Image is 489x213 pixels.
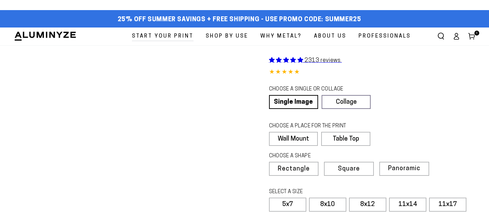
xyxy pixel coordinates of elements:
[269,123,364,130] legend: CHOOSE A PLACE FOR THE PRINT
[349,198,386,212] label: 8x12
[200,27,253,45] a: Shop By Use
[322,95,371,109] a: Collage
[269,132,318,146] label: Wall Mount
[269,95,318,109] a: Single Image
[118,16,361,24] span: 25% off Summer Savings + Free Shipping - Use Promo Code: SUMMER25
[433,29,449,44] summary: Search our site
[388,165,420,172] span: Panoramic
[269,188,390,196] legend: SELECT A SIZE
[260,32,302,41] span: Why Metal?
[269,86,364,93] legend: CHOOSE A SINGLE OR COLLAGE
[321,132,370,146] label: Table Top
[309,198,346,212] label: 8x10
[353,27,416,45] a: Professionals
[389,198,426,212] label: 11x14
[269,198,306,212] label: 5x7
[338,166,360,172] span: Square
[429,198,466,212] label: 11x17
[255,27,307,45] a: Why Metal?
[314,32,346,41] span: About Us
[269,68,475,78] div: 4.85 out of 5.0 stars
[269,152,365,160] legend: CHOOSE A SHAPE
[127,27,199,45] a: Start Your Print
[305,58,342,63] span: 2313 reviews.
[309,27,352,45] a: About Us
[269,58,342,63] a: 2313 reviews.
[278,166,310,172] span: Rectangle
[206,32,248,41] span: Shop By Use
[358,32,411,41] span: Professionals
[476,31,478,35] span: 4
[132,32,194,41] span: Start Your Print
[14,31,77,41] img: Aluminyze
